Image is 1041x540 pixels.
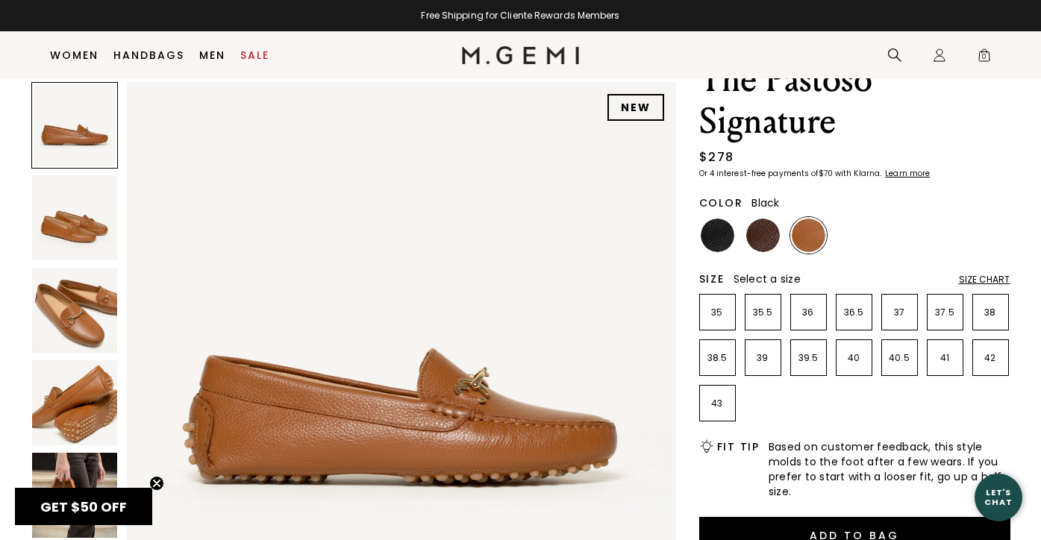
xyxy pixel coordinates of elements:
div: $278 [699,148,734,166]
img: M.Gemi [462,46,579,64]
p: 35 [700,307,735,318]
klarna-placement-style-cta: Learn more [885,168,930,179]
p: 38.5 [700,352,735,364]
p: 40 [837,352,872,364]
div: GET $50 OFFClose teaser [15,488,152,525]
a: Sale [240,49,269,61]
div: Size Chart [959,274,1010,286]
p: 35.5 [745,307,781,318]
img: The Pastoso Signature [32,360,117,445]
p: 41 [928,352,963,364]
button: Close teaser [149,476,164,491]
h2: Size [699,273,725,285]
span: GET $50 OFF [40,497,127,516]
a: Women [50,49,99,61]
img: Tan [792,219,825,252]
p: 37.5 [928,307,963,318]
img: Black [701,219,734,252]
span: Select a size [734,271,801,286]
img: The Pastoso Signature [32,268,117,353]
h2: Fit Tip [717,441,760,453]
span: 0 [977,51,992,66]
a: Handbags [113,49,184,61]
p: 38 [973,307,1008,318]
h2: Color [699,197,743,209]
p: 42 [973,352,1008,364]
img: Chocolate [746,219,780,252]
p: 39.5 [791,352,826,364]
klarna-placement-style-body: Or 4 interest-free payments of [699,168,819,179]
p: 36 [791,307,826,318]
klarna-placement-style-amount: $70 [819,168,833,179]
p: 43 [700,398,735,409]
p: 40.5 [882,352,917,364]
a: Men [199,49,225,61]
p: 39 [745,352,781,364]
h1: The Pastoso Signature [699,59,1010,142]
p: 37 [882,307,917,318]
klarna-placement-style-body: with Klarna [835,168,884,179]
span: Based on customer feedback, this style molds to the foot after a few wears. If you prefer to star... [769,439,1010,499]
img: The Pastoso Signature [32,175,117,260]
div: NEW [607,94,664,121]
div: Let's Chat [975,488,1022,506]
p: 36.5 [837,307,872,318]
img: The Pastoso Signature [32,453,117,538]
a: Learn more [884,169,930,178]
span: Black [751,195,779,210]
